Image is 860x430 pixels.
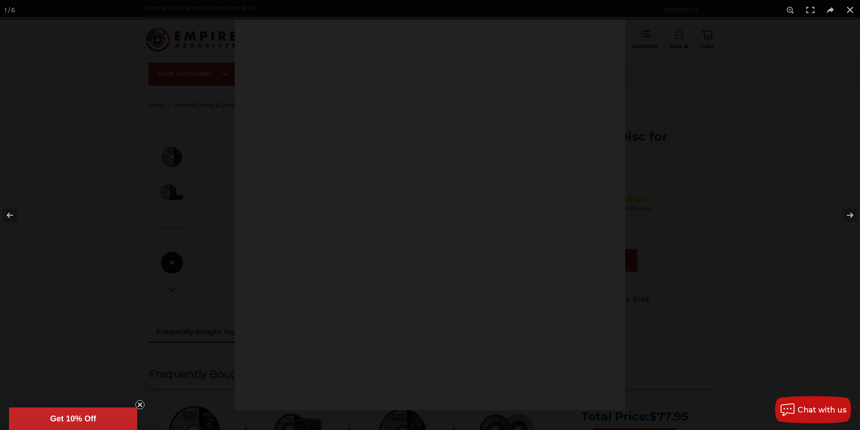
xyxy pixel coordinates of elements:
button: Next (arrow right) [828,193,860,238]
button: Close teaser [135,400,144,409]
span: Chat with us [798,406,846,414]
span: Get 10% Off [50,414,96,423]
div: Get 10% OffClose teaser [9,407,137,430]
button: Chat with us [775,396,851,423]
